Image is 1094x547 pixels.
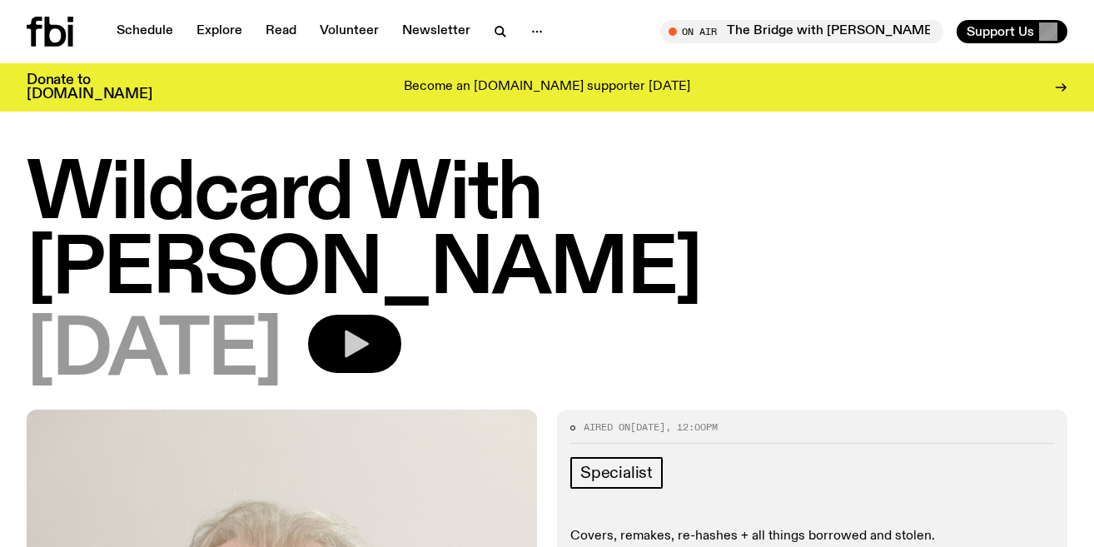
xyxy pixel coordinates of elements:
[570,529,1054,545] p: Covers, remakes, re-hashes + all things borrowed and stolen.
[107,20,183,43] a: Schedule
[660,20,943,43] button: On AirThe Bridge with [PERSON_NAME]
[580,464,653,482] span: Specialist
[256,20,306,43] a: Read
[967,24,1034,39] span: Support Us
[186,20,252,43] a: Explore
[310,20,389,43] a: Volunteer
[392,20,480,43] a: Newsletter
[27,315,281,390] span: [DATE]
[957,20,1067,43] button: Support Us
[630,420,665,434] span: [DATE]
[665,420,718,434] span: , 12:00pm
[570,457,663,489] a: Specialist
[27,158,1067,308] h1: Wildcard With [PERSON_NAME]
[404,80,690,95] p: Become an [DOMAIN_NAME] supporter [DATE]
[27,73,152,102] h3: Donate to [DOMAIN_NAME]
[584,420,630,434] span: Aired on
